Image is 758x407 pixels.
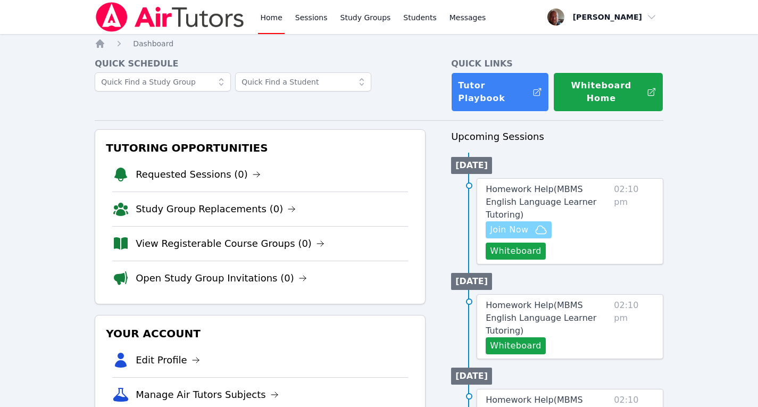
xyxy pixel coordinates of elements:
[235,72,371,92] input: Quick Find a Student
[614,183,654,260] span: 02:10 pm
[136,167,261,182] a: Requested Sessions (0)
[451,72,548,112] a: Tutor Playbook
[136,387,279,402] a: Manage Air Tutors Subjects
[486,299,610,337] a: Homework Help(MBMS English Language Learner Tutoring)
[490,223,528,236] span: Join Now
[486,183,610,221] a: Homework Help(MBMS English Language Learner Tutoring)
[95,72,231,92] input: Quick Find a Study Group
[133,38,173,49] a: Dashboard
[449,12,486,23] span: Messages
[451,157,492,174] li: [DATE]
[136,271,307,286] a: Open Study Group Invitations (0)
[486,221,552,238] button: Join Now
[133,39,173,48] span: Dashboard
[486,300,596,336] span: Homework Help ( MBMS English Language Learner Tutoring )
[614,299,654,354] span: 02:10 pm
[486,337,546,354] button: Whiteboard
[95,38,663,49] nav: Breadcrumb
[486,243,546,260] button: Whiteboard
[451,368,492,385] li: [DATE]
[104,324,417,343] h3: Your Account
[553,72,663,112] button: Whiteboard Home
[451,273,492,290] li: [DATE]
[451,129,663,144] h3: Upcoming Sessions
[104,138,417,157] h3: Tutoring Opportunities
[136,353,200,368] a: Edit Profile
[95,2,245,32] img: Air Tutors
[136,236,324,251] a: View Registerable Course Groups (0)
[451,57,663,70] h4: Quick Links
[486,184,596,220] span: Homework Help ( MBMS English Language Learner Tutoring )
[95,57,426,70] h4: Quick Schedule
[136,202,296,217] a: Study Group Replacements (0)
